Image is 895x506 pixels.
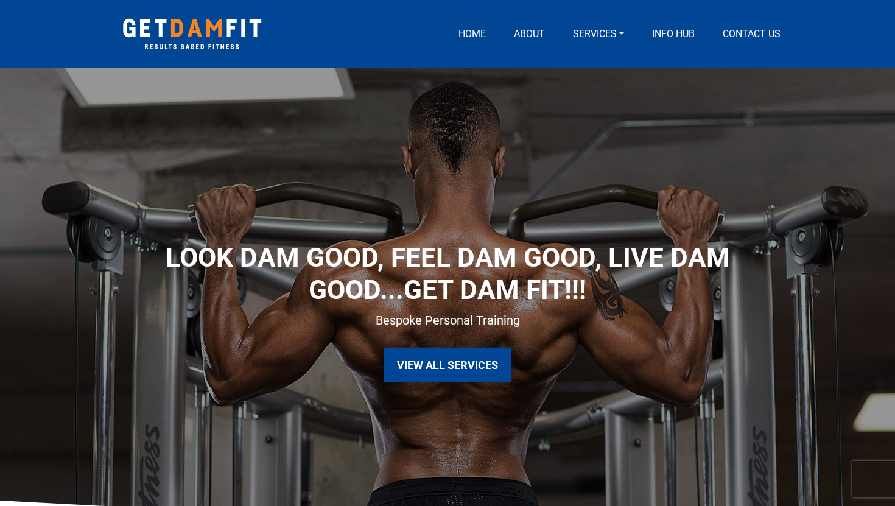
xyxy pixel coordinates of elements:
[454,27,491,41] a: Home
[155,311,740,329] p: Bespoke Personal Training
[384,348,511,382] a: View All Services
[647,27,700,41] a: Info Hub
[155,242,740,306] h1: Look DAM Good, Feel Dam Good, Live DAM Good...GET DAM FIT!!!
[509,27,550,41] a: About
[718,27,785,41] a: Contact us
[568,27,629,41] a: Services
